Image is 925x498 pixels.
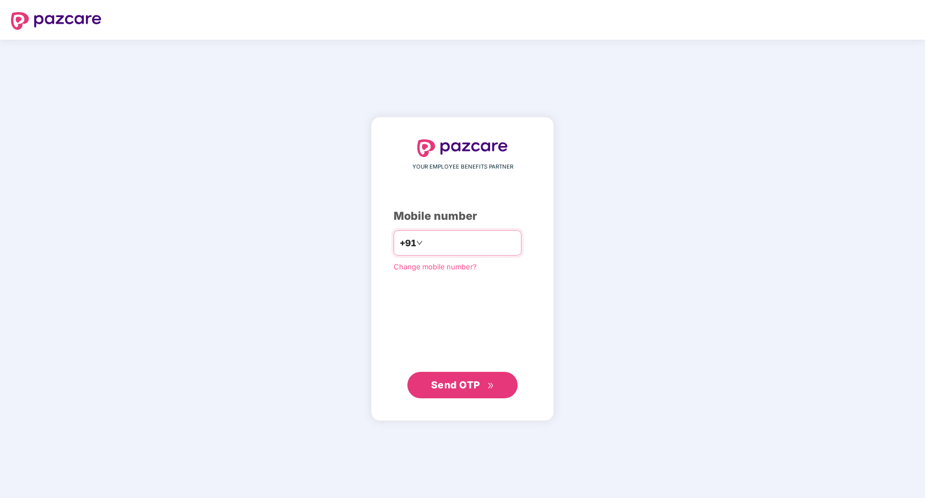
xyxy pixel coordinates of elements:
a: Change mobile number? [394,262,477,271]
img: logo [11,12,101,30]
div: Mobile number [394,208,531,225]
img: logo [417,139,508,157]
span: YOUR EMPLOYEE BENEFITS PARTNER [412,163,513,171]
span: Send OTP [431,379,480,391]
span: double-right [487,382,494,389]
button: Send OTPdouble-right [407,372,518,398]
span: +91 [400,236,416,250]
span: down [416,240,423,246]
